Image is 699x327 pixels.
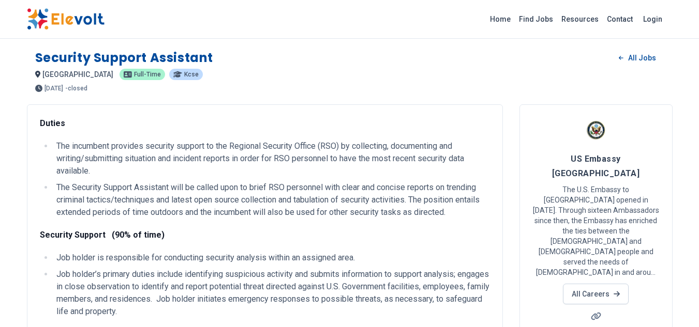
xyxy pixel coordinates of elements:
span: kcse [184,71,199,77]
strong: Duties [40,118,65,128]
p: The U.S. Embassy to [GEOGRAPHIC_DATA] opened in [DATE]. Through sixteen Ambassadors since then, t... [532,184,660,277]
li: Job holder’s primary duties include identifying suspicious activity and submits information to su... [53,268,490,318]
li: The incumbent provides security support to the Regional Security Office (RSO) by collecting, docu... [53,140,490,177]
a: Home [486,11,515,27]
a: Login [637,9,668,29]
h1: Security Support Assistant [35,50,214,66]
a: Contact [603,11,637,27]
span: full-time [134,71,161,77]
img: Elevolt [27,8,105,30]
a: Find Jobs [515,11,557,27]
a: Resources [557,11,603,27]
a: All Jobs [611,50,664,66]
span: US Embassy [GEOGRAPHIC_DATA] [552,154,640,178]
li: Job holder is responsible for conducting security analysis within an assigned area. [53,252,490,264]
span: [DATE] [44,85,63,91]
p: - closed [65,85,87,91]
li: The Security Support Assistant will be called upon to brief RSO personnel with clear and concise ... [53,181,490,219]
strong: Security Support (90% of time) [40,230,165,240]
span: [GEOGRAPHIC_DATA] [42,70,113,79]
img: US Embassy Kenya [583,117,609,143]
a: All Careers [563,284,629,304]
